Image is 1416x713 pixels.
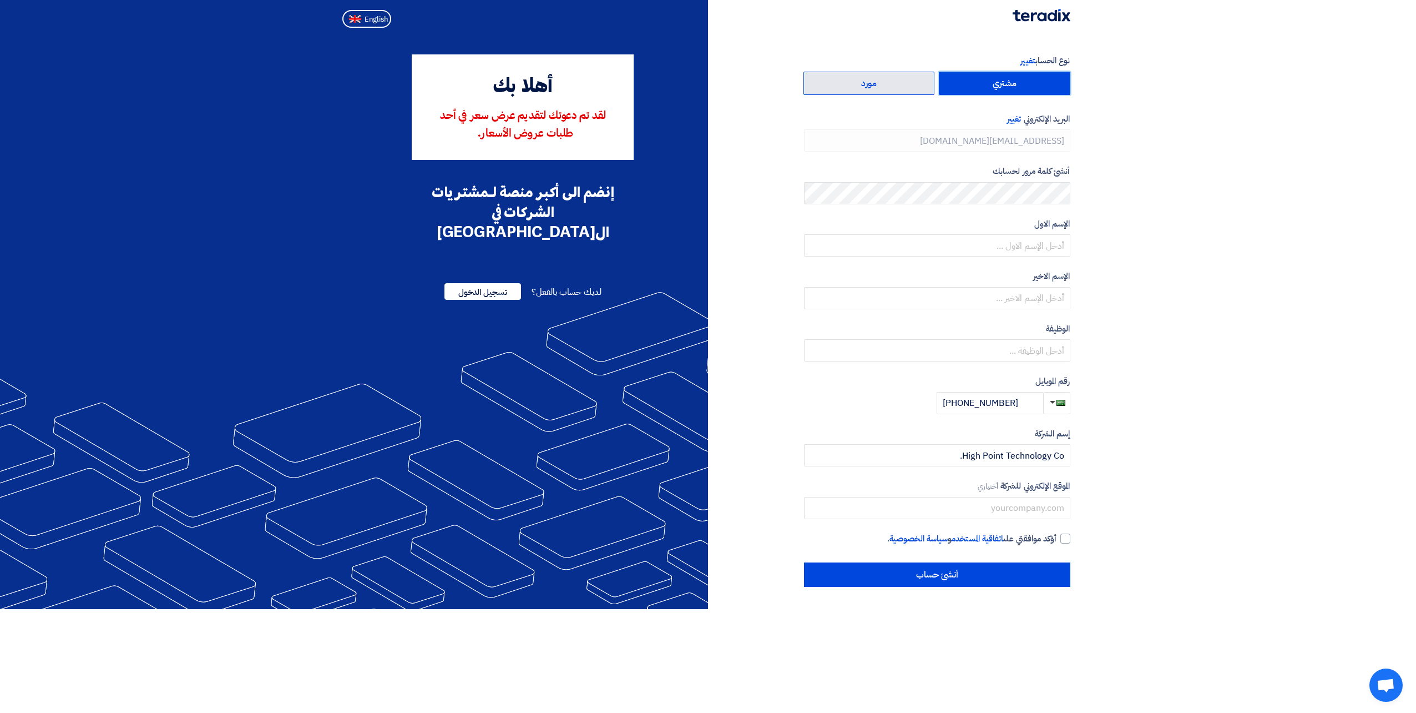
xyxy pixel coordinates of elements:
[804,234,1070,257] input: أدخل الإسم الاول ...
[342,10,391,28] button: English
[440,111,606,139] span: لقد تم دعوتك لتقديم عرض سعر في أحد طلبات عروض الأسعار.
[1013,9,1070,22] img: Teradix logo
[978,481,999,491] span: أختياري
[804,129,1070,152] input: أدخل بريد العمل الإلكتروني الخاص بك ...
[937,392,1043,414] input: أدخل رقم الموبايل ...
[804,339,1070,361] input: أدخل الوظيفة ...
[804,287,1070,309] input: أدخل الإسم الاخير ...
[804,480,1070,493] label: الموقع الإلكتروني للشركة
[889,533,948,545] a: سياسة الخصوصية
[804,444,1070,466] input: أدخل إسم الشركة ...
[939,72,1070,95] label: مشتري
[804,375,1070,388] label: رقم الموبايل
[887,533,1056,545] span: أؤكد موافقتي على و .
[804,428,1070,440] label: إسم الشركة
[804,165,1070,178] label: أنشئ كلمة مرور لحسابك
[365,16,388,23] span: English
[444,283,521,300] span: تسجيل الدخول
[804,113,1070,125] label: البريد الإلكتروني
[444,285,521,299] a: تسجيل الدخول
[412,182,634,242] div: إنضم الى أكبر منصة لـمشتريات الشركات في ال[GEOGRAPHIC_DATA]
[532,285,601,299] span: لديك حساب بالفعل؟
[804,497,1070,519] input: yourcompany.com
[1369,669,1403,702] a: Open chat
[804,323,1070,335] label: الوظيفة
[1020,54,1035,67] span: تغيير
[427,72,618,102] div: أهلا بك
[349,15,361,23] img: en-US.png
[804,563,1070,587] input: أنشئ حساب
[803,72,935,95] label: مورد
[804,54,1070,67] label: نوع الحساب
[804,218,1070,230] label: الإسم الاول
[1007,113,1021,125] span: تغيير
[804,270,1070,283] label: الإسم الاخير
[952,533,1003,545] a: اتفاقية المستخدم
